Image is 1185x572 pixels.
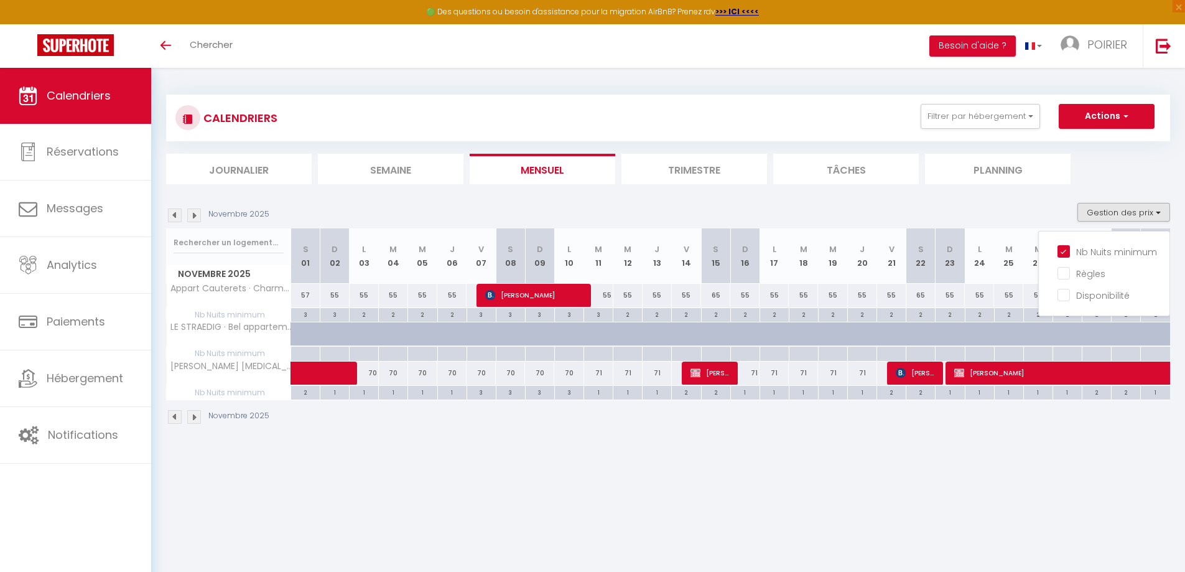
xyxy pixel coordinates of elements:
abbr: S [303,243,309,255]
div: 2 [906,308,935,320]
div: 2 [702,308,730,320]
div: 2 [643,308,671,320]
div: 2 [1082,386,1111,398]
th: 15 [701,228,730,284]
th: 16 [730,228,760,284]
div: 2 [702,386,730,398]
div: 65 [906,284,936,307]
abbr: L [773,243,776,255]
abbr: S [508,243,513,255]
th: 01 [291,228,320,284]
div: 1 [848,386,876,398]
input: Rechercher un logement... [174,232,284,254]
div: 2 [291,386,320,398]
th: 25 [994,228,1023,284]
th: 26 [1023,228,1053,284]
button: Besoin d'aide ? [929,35,1016,57]
span: Réservations [47,144,119,159]
div: 1 [408,386,437,398]
th: 10 [554,228,583,284]
abbr: M [595,243,602,255]
abbr: M [624,243,631,255]
div: 55 [877,284,906,307]
div: 1 [438,386,467,398]
span: Paiements [47,314,105,329]
div: 71 [730,362,760,385]
a: ... POIRIER [1051,24,1143,68]
div: 2 [1112,386,1140,398]
div: 2 [731,308,760,320]
div: 3 [496,308,525,320]
div: 2 [350,308,378,320]
div: 3 [555,308,583,320]
div: 71 [848,362,877,385]
div: 2 [672,386,700,398]
abbr: D [947,243,953,255]
span: [PERSON_NAME] [690,361,730,385]
span: Nb Nuits minimum [167,347,290,360]
th: 19 [818,228,847,284]
div: 55 [936,284,965,307]
div: 1 [643,386,671,398]
abbr: D [742,243,748,255]
abbr: S [713,243,718,255]
div: 1 [995,386,1023,398]
div: 2 [672,308,700,320]
p: Novembre 2025 [208,209,269,220]
div: 2 [379,308,407,320]
abbr: V [684,243,689,255]
div: 65 [701,284,730,307]
span: Calendriers [47,88,111,103]
span: Appart Cauterets · Charmant T2bis, [GEOGRAPHIC_DATA] [169,284,293,293]
div: 2 [877,308,906,320]
div: 2 [995,308,1023,320]
div: 2 [877,386,906,398]
div: 2 [965,308,994,320]
img: Super Booking [37,34,114,56]
li: Planning [925,154,1071,184]
div: 3 [526,386,554,398]
div: 55 [643,284,672,307]
div: 2 [438,308,467,320]
div: 55 [789,284,818,307]
th: 02 [320,228,350,284]
div: 1 [1024,386,1053,398]
div: 2 [906,386,935,398]
abbr: J [860,243,865,255]
div: 55 [818,284,847,307]
div: 55 [437,284,467,307]
li: Mensuel [470,154,615,184]
div: 2 [1024,308,1053,320]
abbr: J [450,243,455,255]
img: logout [1156,38,1171,54]
th: 12 [613,228,643,284]
abbr: M [1005,243,1013,255]
th: 29 [1112,228,1141,284]
div: 3 [467,386,496,398]
div: 2 [789,308,818,320]
div: 70 [379,362,408,385]
div: 70 [437,362,467,385]
th: 06 [437,228,467,284]
span: Analytics [47,257,97,273]
abbr: L [978,243,982,255]
th: 14 [672,228,701,284]
th: 23 [936,228,965,284]
div: 71 [613,362,643,385]
div: 55 [379,284,408,307]
abbr: V [889,243,895,255]
li: Trimestre [621,154,767,184]
div: 71 [789,362,818,385]
div: 1 [819,386,847,398]
li: Semaine [318,154,463,184]
abbr: M [389,243,397,255]
th: 05 [408,228,437,284]
div: 71 [818,362,847,385]
span: [PERSON_NAME] [896,361,935,385]
th: 07 [467,228,496,284]
div: 1 [320,386,349,398]
span: POIRIER [1087,37,1127,52]
div: 3 [555,386,583,398]
a: >>> ICI <<<< [715,6,759,17]
div: 3 [467,308,496,320]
